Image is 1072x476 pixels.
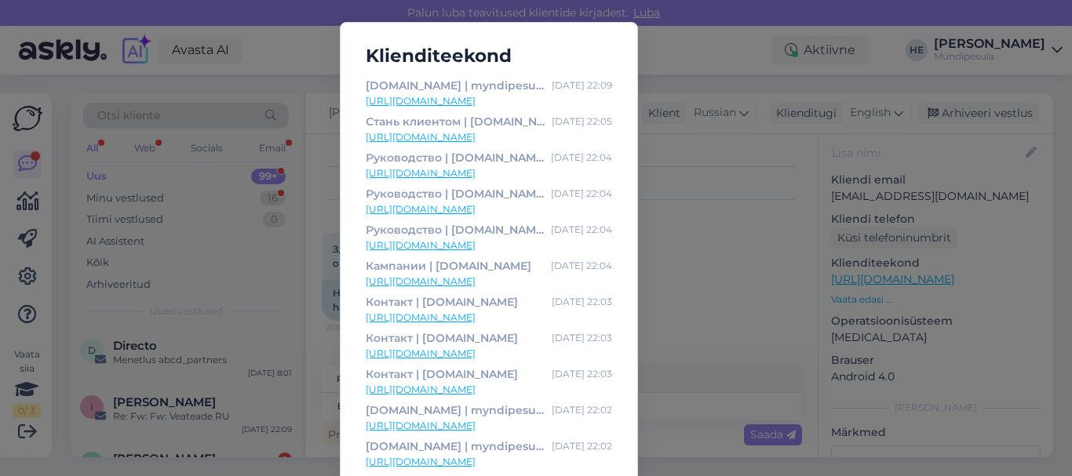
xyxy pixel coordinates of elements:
a: [URL][DOMAIN_NAME] [366,383,612,397]
a: [URL][DOMAIN_NAME] [366,455,612,469]
a: [URL][DOMAIN_NAME] [366,130,612,144]
a: [URL][DOMAIN_NAME] [366,94,612,108]
div: [DATE] 22:03 [552,365,612,383]
a: [URL][DOMAIN_NAME] [366,238,612,253]
div: Кампании | [DOMAIN_NAME] [366,257,531,274]
div: [DATE] 22:04 [551,185,612,202]
div: [DATE] 22:09 [552,77,612,94]
div: [DOMAIN_NAME] | myndipesulaeu [366,402,545,419]
div: Контакт | [DOMAIN_NAME] [366,365,518,383]
div: [DOMAIN_NAME] | myndipesulaeu [366,77,545,94]
div: Руководство | [DOMAIN_NAME] [366,221,545,238]
div: [DATE] 22:02 [552,438,612,455]
div: Стань клиентом | [DOMAIN_NAME] [366,113,545,130]
a: [URL][DOMAIN_NAME] [366,274,612,289]
a: [URL][DOMAIN_NAME] [366,166,612,180]
div: [DATE] 22:03 [552,293,612,311]
div: Руководство | [DOMAIN_NAME] [366,149,545,166]
div: [DATE] 22:04 [551,257,612,274]
div: [DOMAIN_NAME] | myndipesulaeu [366,438,545,455]
div: Руководство | [DOMAIN_NAME] [366,185,545,202]
a: [URL][DOMAIN_NAME] [366,347,612,361]
h5: Klienditeekond [353,42,625,71]
div: [DATE] 22:03 [552,329,612,347]
div: [DATE] 22:05 [552,113,612,130]
div: [DATE] 22:04 [551,221,612,238]
a: [URL][DOMAIN_NAME] [366,202,612,216]
div: Контакт | [DOMAIN_NAME] [366,329,518,347]
div: [DATE] 22:04 [551,149,612,166]
a: [URL][DOMAIN_NAME] [366,311,612,325]
a: [URL][DOMAIN_NAME] [366,419,612,433]
div: [DATE] 22:02 [552,402,612,419]
div: Контакт | [DOMAIN_NAME] [366,293,518,311]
